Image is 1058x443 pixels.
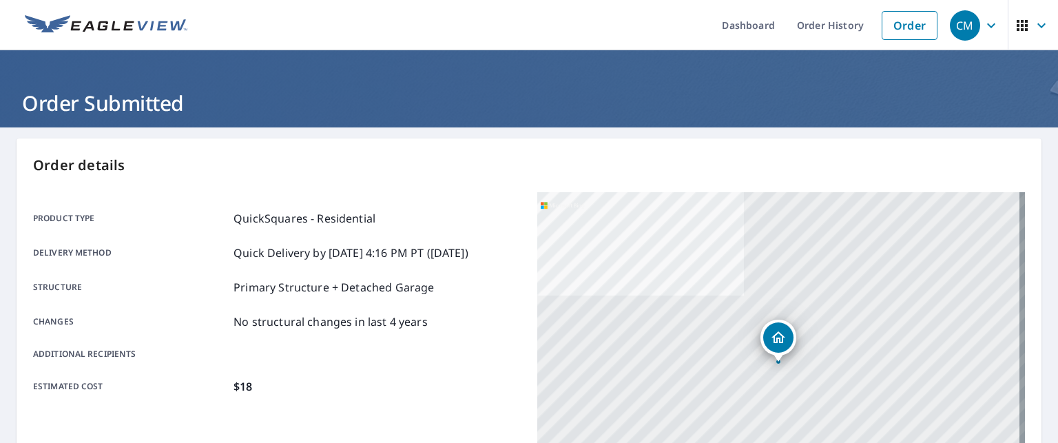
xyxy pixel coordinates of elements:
[33,245,228,261] p: Delivery method
[234,378,252,395] p: $18
[234,279,434,296] p: Primary Structure + Detached Garage
[17,89,1041,117] h1: Order Submitted
[234,313,428,330] p: No structural changes in last 4 years
[234,245,468,261] p: Quick Delivery by [DATE] 4:16 PM PT ([DATE])
[33,378,228,395] p: Estimated cost
[760,320,796,362] div: Dropped pin, building 1, Residential property, 1522 Maplewood Ln Pendleton, IN 46064
[25,15,187,36] img: EV Logo
[33,279,228,296] p: Structure
[33,155,1025,176] p: Order details
[33,210,228,227] p: Product type
[33,313,228,330] p: Changes
[950,10,980,41] div: CM
[882,11,937,40] a: Order
[234,210,375,227] p: QuickSquares - Residential
[33,348,228,360] p: Additional recipients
